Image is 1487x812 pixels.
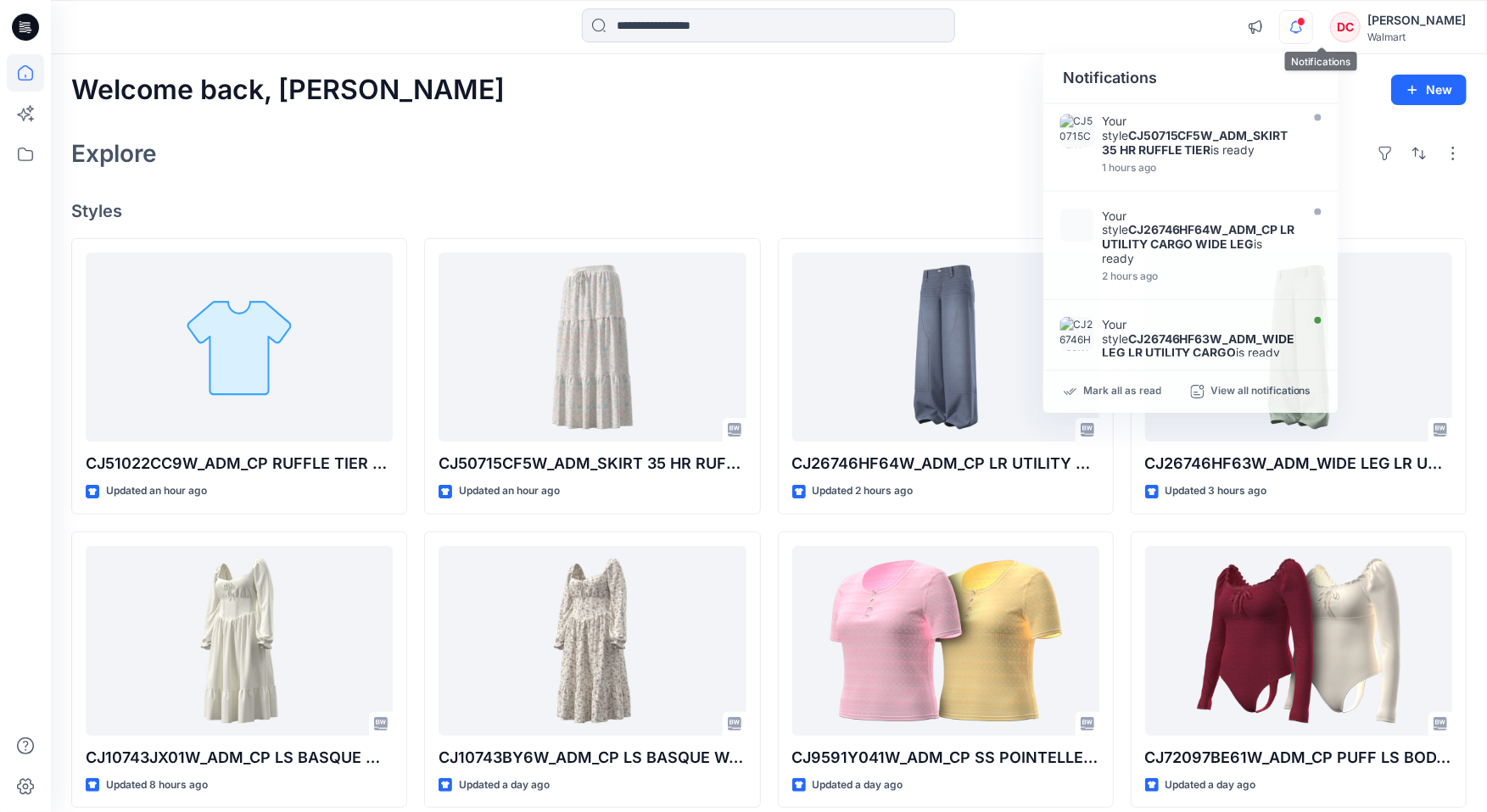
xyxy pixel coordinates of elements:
[439,746,746,770] p: CJ10743BY6W_ADM_CP LS BASQUE WAIST DRESS
[106,482,207,500] p: Updated an hour ago
[1060,317,1094,351] img: CJ26746HF63W_ADM_WIDE LEG LR UTILITY CARGO
[71,75,505,106] h2: Welcome back, [PERSON_NAME]
[1102,331,1294,360] strong: CJ26746HF63W_ADM_WIDE LEG LR UTILITY CARGO
[1367,10,1466,31] div: [PERSON_NAME]
[1145,452,1452,476] p: CJ26746HF63W_ADM_WIDE LEG LR UTILITY CARGO
[1145,546,1452,736] a: CJ72097BE61W_ADM_CP PUFF LS BODYSUIT
[1060,209,1094,242] img: CJ26746HF64W_ADM_CP LR UTILITY CARGO WIDE LEG
[1060,114,1094,147] img: CJ50715CF5W_ADM_SKIRT 35 HR RUFFLE TIER
[71,140,157,167] h2: Explore
[1166,482,1267,500] p: Updated 3 hours ago
[86,452,393,476] p: CJ51022CC9W_ADM_CP RUFFLE TIER SKIRT
[1166,776,1256,794] p: Updated a day ago
[1084,384,1161,399] p: Mark all as read
[86,746,393,770] p: CJ10743JX01W_ADM_CP LS BASQUE WAIST DRESS
[1102,114,1296,157] div: Your style is ready
[1043,53,1339,104] div: Notifications
[1102,270,1296,282] div: Tuesday, August 26, 2025 17:12
[792,546,1099,736] a: CJ9591Y041W_ADM_CP SS POINTELLE KNIT TOP
[439,546,746,736] a: CJ10743BY6W_ADM_CP LS BASQUE WAIST DRESS
[792,253,1099,442] a: CJ26746HF64W_ADM_CP LR UTILITY CARGO WIDE LEG
[1102,209,1296,266] div: Your style is ready
[1210,384,1311,399] p: View all notifications
[813,482,914,500] p: Updated 2 hours ago
[1391,75,1467,105] button: New
[86,253,393,442] a: CJ51022CC9W_ADM_CP RUFFLE TIER SKIRT
[792,746,1099,770] p: CJ9591Y041W_ADM_CP SS POINTELLE KNIT TOP
[71,201,1467,221] h4: Styles
[1102,162,1296,174] div: Tuesday, August 26, 2025 17:50
[459,482,560,500] p: Updated an hour ago
[86,546,393,736] a: CJ10743JX01W_ADM_CP LS BASQUE WAIST DRESS
[813,776,903,794] p: Updated a day ago
[1145,746,1452,770] p: CJ72097BE61W_ADM_CP PUFF LS BODYSUIT
[1367,31,1466,43] div: Walmart
[439,452,746,476] p: CJ50715CF5W_ADM_SKIRT 35 HR RUFFLE TIER
[106,776,208,794] p: Updated 8 hours ago
[792,452,1099,476] p: CJ26746HF64W_ADM_CP LR UTILITY CARGO WIDE LEG
[1102,128,1287,157] strong: CJ50715CF5W_ADM_SKIRT 35 HR RUFFLE TIER
[1102,223,1294,252] strong: CJ26746HF64W_ADM_CP LR UTILITY CARGO WIDE LEG
[1330,12,1361,42] div: DC
[1102,317,1296,360] div: Your style is ready
[439,253,746,442] a: CJ50715CF5W_ADM_SKIRT 35 HR RUFFLE TIER
[459,776,550,794] p: Updated a day ago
